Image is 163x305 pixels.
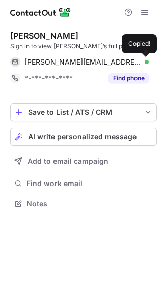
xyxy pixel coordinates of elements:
[108,73,149,83] button: Reveal Button
[10,42,157,51] div: Sign in to view [PERSON_NAME]’s full profile
[28,157,108,165] span: Add to email campaign
[10,128,157,146] button: AI write personalized message
[28,108,139,116] div: Save to List / ATS / CRM
[10,6,71,18] img: ContactOut v5.3.10
[10,103,157,121] button: save-profile-one-click
[26,199,153,208] span: Notes
[10,152,157,170] button: Add to email campaign
[28,133,137,141] span: AI write personalized message
[10,30,78,41] div: [PERSON_NAME]
[24,57,141,67] span: [PERSON_NAME][EMAIL_ADDRESS][DOMAIN_NAME]
[26,179,153,188] span: Find work email
[10,176,157,191] button: Find work email
[10,197,157,211] button: Notes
